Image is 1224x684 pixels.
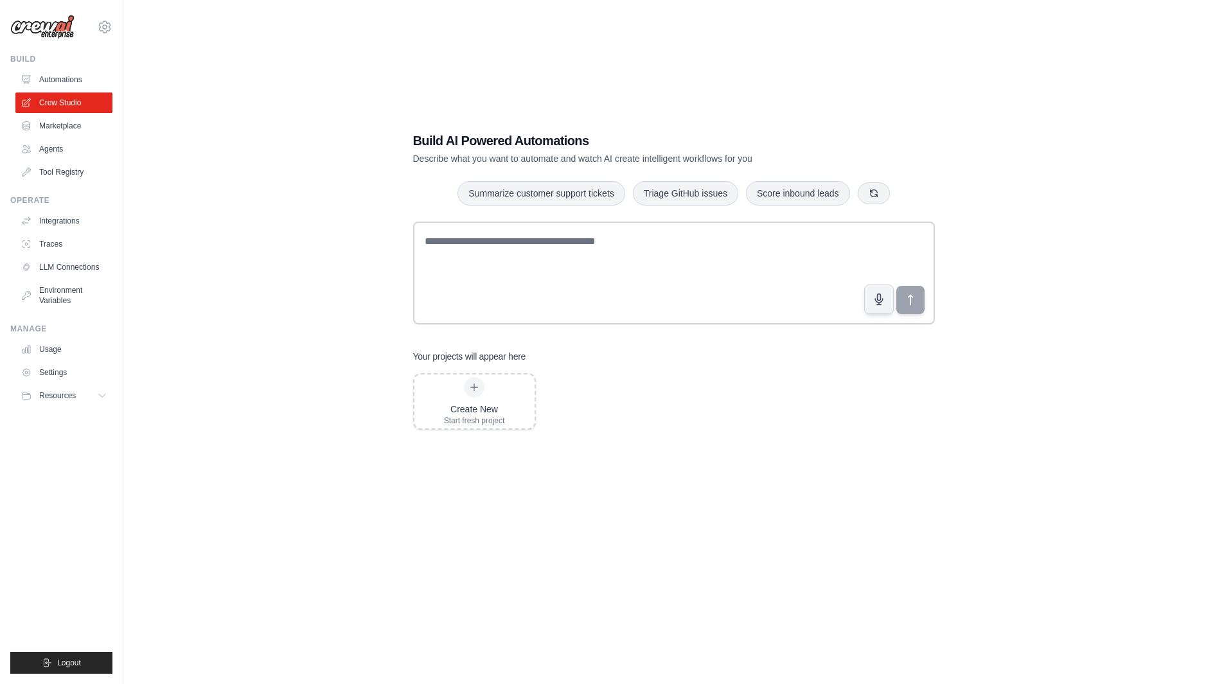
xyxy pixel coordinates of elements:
a: Environment Variables [15,280,112,311]
span: Logout [57,658,81,668]
a: Automations [15,69,112,90]
a: Agents [15,139,112,159]
span: Resources [39,390,76,401]
div: Manage [10,324,112,334]
a: LLM Connections [15,257,112,277]
img: Logo [10,15,75,39]
p: Describe what you want to automate and watch AI create intelligent workflows for you [413,152,845,165]
a: Usage [15,339,112,360]
button: Summarize customer support tickets [457,181,625,206]
a: Crew Studio [15,92,112,113]
button: Logout [10,652,112,674]
a: Traces [15,234,112,254]
h3: Your projects will appear here [413,350,526,363]
a: Marketplace [15,116,112,136]
button: Click to speak your automation idea [864,285,894,314]
a: Tool Registry [15,162,112,182]
div: Start fresh project [444,416,505,426]
div: Build [10,54,112,64]
div: Create New [444,403,505,416]
button: Score inbound leads [746,181,850,206]
a: Settings [15,362,112,383]
a: Integrations [15,211,112,231]
h1: Build AI Powered Automations [413,132,845,150]
div: Operate [10,195,112,206]
button: Resources [15,385,112,406]
button: Triage GitHub issues [633,181,738,206]
button: Get new suggestions [858,182,890,204]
